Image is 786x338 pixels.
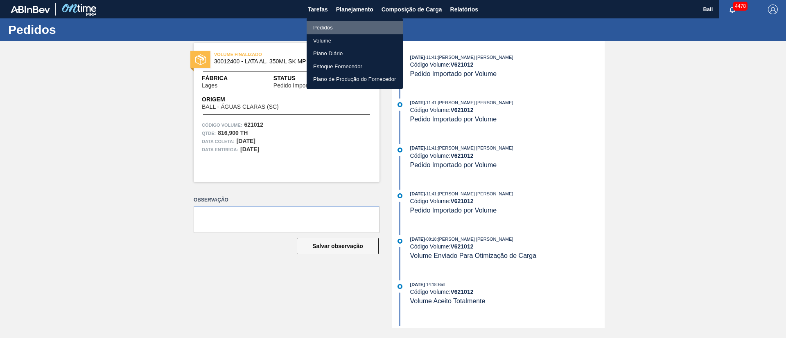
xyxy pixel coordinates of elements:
[307,47,403,60] a: Plano Diário
[307,34,403,47] a: Volume
[307,73,403,86] a: Plano de Produção do Fornecedor
[307,21,403,34] a: Pedidos
[307,60,403,73] a: Estoque Fornecedor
